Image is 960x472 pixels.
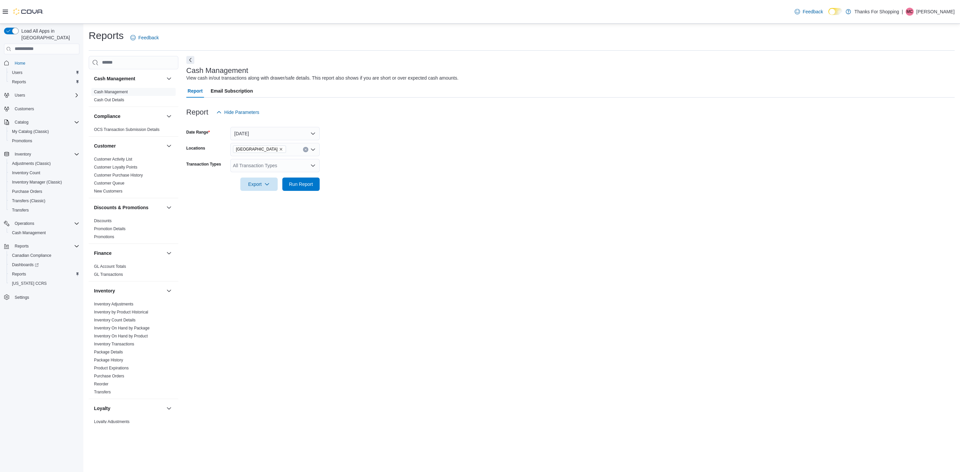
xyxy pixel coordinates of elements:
[803,8,823,15] span: Feedback
[94,204,148,211] h3: Discounts & Promotions
[89,262,178,281] div: Finance
[94,250,164,256] button: Finance
[94,218,112,224] span: Discounts
[224,109,259,116] span: Hide Parameters
[94,173,143,178] a: Customer Purchase History
[94,98,124,102] a: Cash Out Details
[94,264,126,269] a: GL Account Totals
[907,8,913,16] span: MC
[94,75,164,82] button: Cash Management
[15,120,28,125] span: Catalog
[94,373,124,379] span: Purchase Orders
[7,228,82,237] button: Cash Management
[94,287,164,294] button: Inventory
[15,93,25,98] span: Users
[138,34,159,41] span: Feedback
[94,325,150,331] span: Inventory On Hand by Package
[1,118,82,127] button: Catalog
[282,178,320,191] button: Run Report
[165,287,173,295] button: Inventory
[186,130,210,135] label: Date Range
[12,189,42,194] span: Purchase Orders
[9,270,79,278] span: Reports
[9,206,31,214] a: Transfers
[165,249,173,257] button: Finance
[186,75,459,82] div: View cash in/out transactions along with drawer/safe details. This report also shows if you are s...
[94,334,148,338] a: Inventory On Hand by Product
[1,91,82,100] button: Users
[233,146,286,153] span: Southdale
[1,104,82,114] button: Customers
[7,206,82,215] button: Transfers
[89,217,178,243] div: Discounts & Promotions
[9,261,79,269] span: Dashboards
[7,178,82,187] button: Inventory Manager (Classic)
[13,8,43,15] img: Cova
[94,113,164,120] button: Compliance
[165,404,173,412] button: Loyalty
[7,68,82,77] button: Users
[9,178,79,186] span: Inventory Manager (Classic)
[94,272,123,277] a: GL Transactions
[165,75,173,83] button: Cash Management
[12,262,39,267] span: Dashboards
[94,113,120,120] h3: Compliance
[7,196,82,206] button: Transfers (Classic)
[94,342,134,346] a: Inventory Transactions
[94,310,148,314] a: Inventory by Product Historical
[12,161,51,166] span: Adjustments (Classic)
[94,189,122,194] a: New Customers
[9,229,79,237] span: Cash Management
[9,78,79,86] span: Reports
[94,250,112,256] h3: Finance
[12,242,31,250] button: Reports
[236,146,278,153] span: [GEOGRAPHIC_DATA]
[7,187,82,196] button: Purchase Orders
[128,31,161,44] a: Feedback
[89,155,178,198] div: Customer
[94,75,135,82] h3: Cash Management
[854,8,899,16] p: Thanks For Shopping
[186,67,248,75] h3: Cash Management
[94,226,126,232] span: Promotion Details
[15,221,34,226] span: Operations
[289,181,313,188] span: Run Report
[9,169,79,177] span: Inventory Count
[94,350,123,354] a: Package Details
[94,419,130,424] a: Loyalty Adjustments
[9,251,79,259] span: Canadian Compliance
[9,137,79,145] span: Promotions
[94,181,124,186] span: Customer Queue
[94,405,110,412] h3: Loyalty
[12,59,28,67] a: Home
[9,178,65,186] a: Inventory Manager (Classic)
[9,188,79,196] span: Purchase Orders
[12,170,40,176] span: Inventory Count
[9,279,79,287] span: Washington CCRS
[9,197,48,205] a: Transfers (Classic)
[12,271,26,277] span: Reports
[94,235,114,239] a: Promotions
[94,234,114,239] span: Promotions
[94,219,112,223] a: Discounts
[89,126,178,136] div: Compliance
[94,357,123,363] span: Package History
[7,168,82,178] button: Inventory Count
[94,318,136,322] a: Inventory Count Details
[15,61,25,66] span: Home
[94,302,133,306] a: Inventory Adjustments
[186,108,208,116] h3: Report
[94,90,128,94] a: Cash Management
[94,204,164,211] button: Discounts & Promotions
[9,197,79,205] span: Transfers (Classic)
[7,159,82,168] button: Adjustments (Classic)
[828,8,842,15] input: Dark Mode
[94,157,132,162] span: Customer Activity List
[15,152,31,157] span: Inventory
[9,78,29,86] a: Reports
